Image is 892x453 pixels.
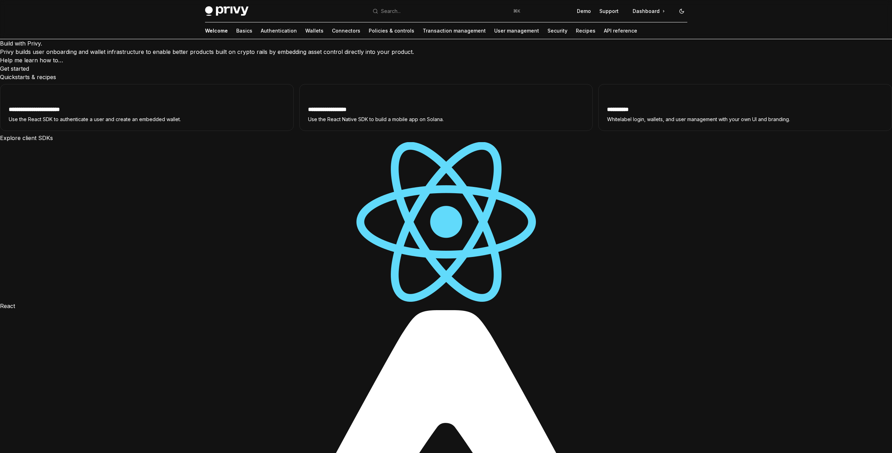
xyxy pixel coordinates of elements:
a: User management [494,22,539,39]
a: Connectors [332,22,360,39]
span: ⌘ K [513,8,520,14]
a: Welcome [205,22,228,39]
a: Recipes [576,22,595,39]
a: Security [547,22,567,39]
div: Search... [381,7,401,15]
button: Open search [368,5,525,18]
span: Whitelabel login, wallets, and user management with your own UI and branding. [607,115,883,124]
img: React [356,142,536,302]
a: **** *****Whitelabel login, wallets, and user management with your own UI and branding. [598,84,892,131]
a: Basics [236,22,252,39]
a: Authentication [261,22,297,39]
a: Demo [577,8,591,15]
a: Dashboard [627,6,670,17]
span: Dashboard [633,8,660,15]
a: Policies & controls [369,22,414,39]
button: Toggle dark mode [676,6,687,17]
span: Use the React Native SDK to build a mobile app on Solana. [308,115,584,124]
a: **** **** **** ***Use the React Native SDK to build a mobile app on Solana. [299,84,593,131]
img: dark logo [205,6,248,16]
span: Use the React SDK to authenticate a user and create an embedded wallet. [9,115,285,124]
a: API reference [604,22,637,39]
a: Wallets [305,22,324,39]
a: Transaction management [423,22,486,39]
a: Support [599,8,619,15]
